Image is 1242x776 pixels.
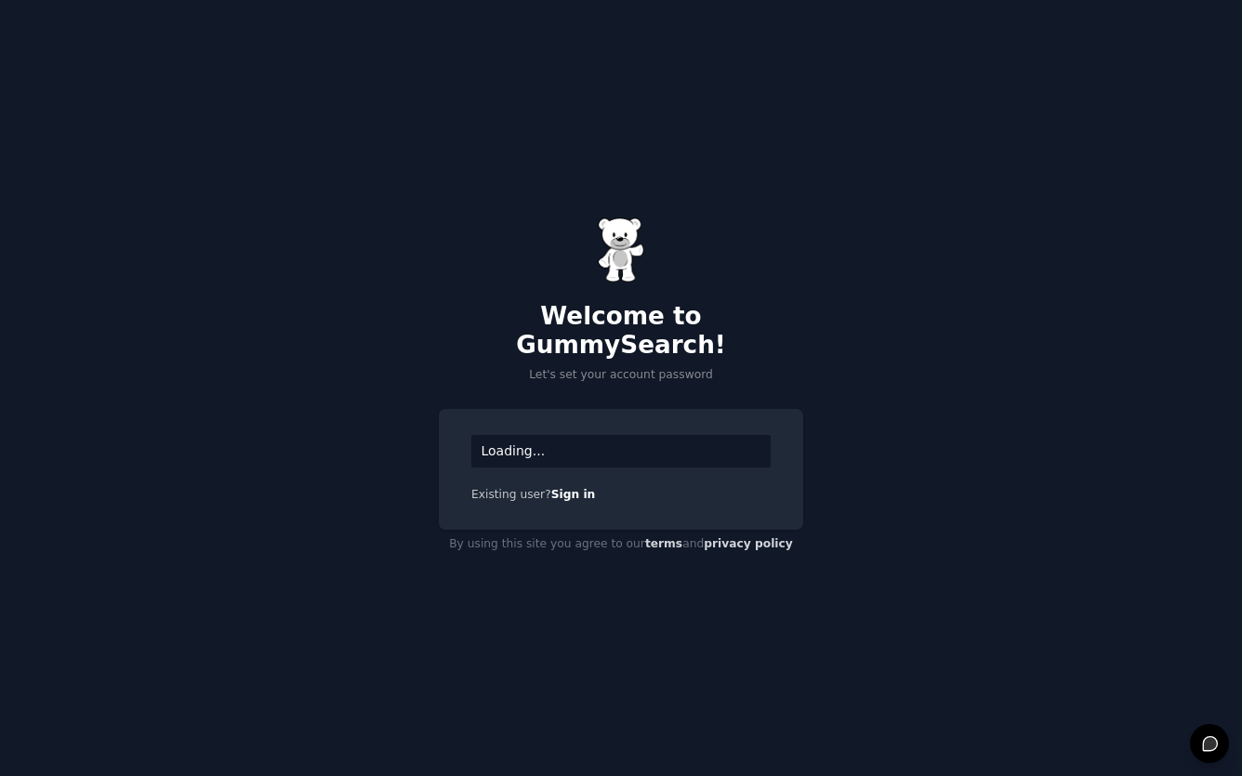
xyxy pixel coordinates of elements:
[439,302,803,361] h2: Welcome to GummySearch!
[598,217,644,283] img: Gummy Bear
[645,537,682,550] a: terms
[471,488,551,501] span: Existing user?
[704,537,793,550] a: privacy policy
[471,435,771,467] div: Loading...
[439,530,803,559] div: By using this site you agree to our and
[551,488,596,501] a: Sign in
[439,367,803,384] p: Let's set your account password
